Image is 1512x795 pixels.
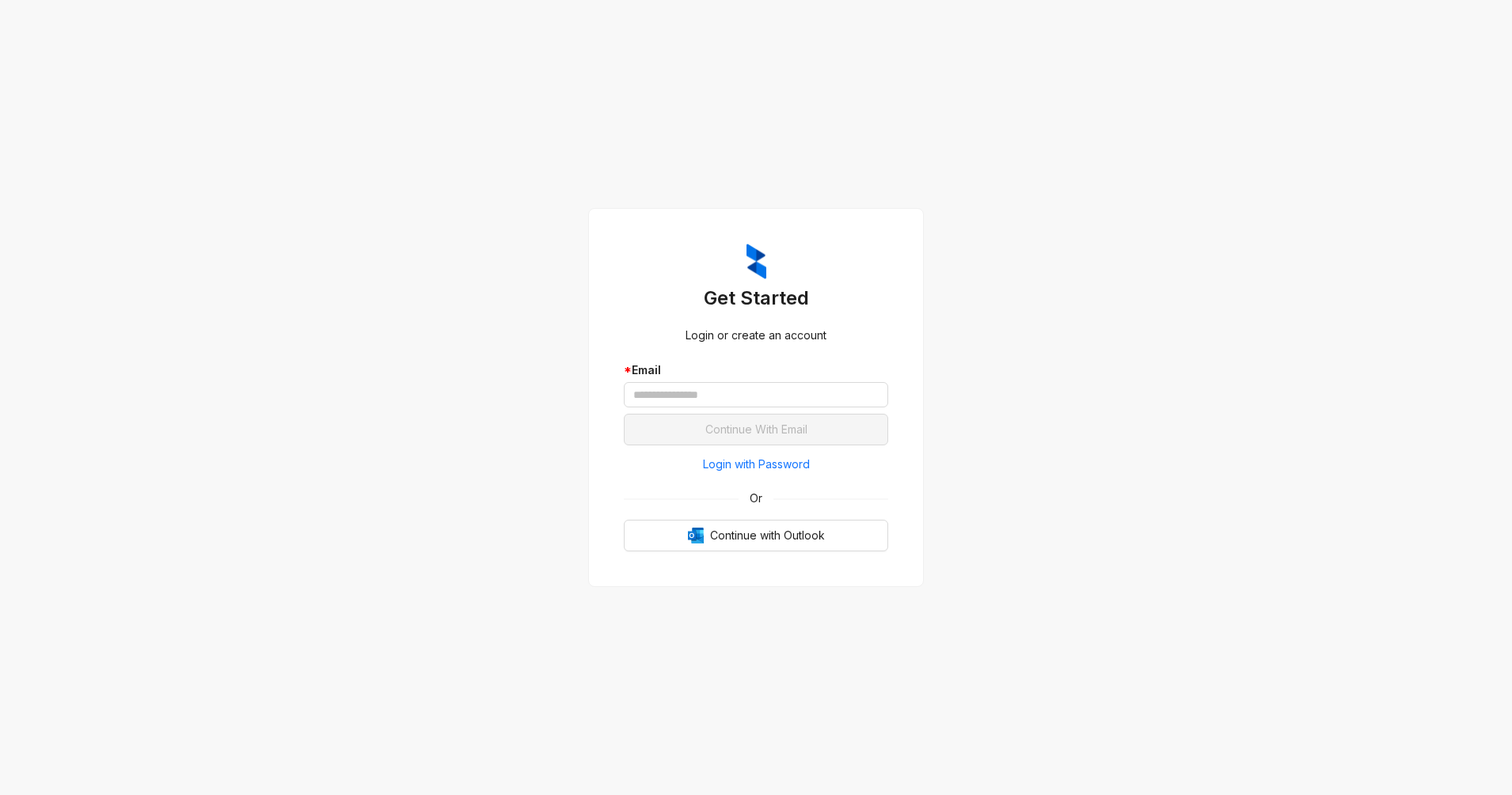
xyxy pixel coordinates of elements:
img: Outlook [688,528,704,543]
div: Login or create an account [624,327,888,344]
button: Login with Password [624,452,888,477]
span: Login with Password [703,456,810,473]
h3: Get Started [624,286,888,311]
img: ZumaIcon [747,244,766,280]
span: Or [739,490,773,507]
div: Email [624,362,888,379]
button: OutlookContinue with Outlook [624,520,888,551]
span: Continue with Outlook [710,527,825,544]
button: Continue With Email [624,414,888,445]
